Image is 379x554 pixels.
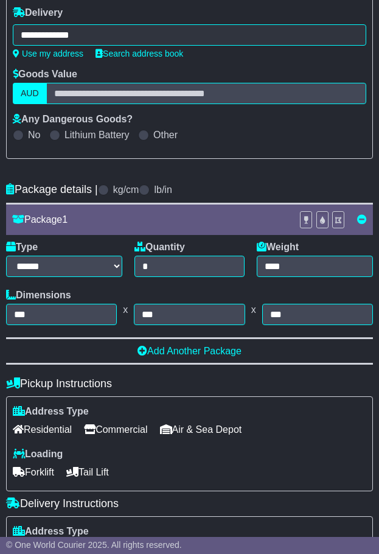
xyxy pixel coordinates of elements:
span: x [245,304,262,315]
label: lb/in [154,184,172,195]
label: Any Dangerous Goods? [13,113,133,125]
span: x [117,304,134,315]
label: kg/cm [113,184,139,195]
h4: Package details | [6,183,98,196]
h4: Pickup Instructions [6,377,373,390]
label: Goods Value [13,68,77,80]
label: No [28,129,40,141]
label: Other [153,129,178,141]
a: Remove this item [357,214,367,225]
label: Quantity [134,241,185,253]
label: Delivery [13,7,63,18]
label: Address Type [13,525,89,537]
span: Air & Sea Depot [160,420,242,439]
label: Address Type [13,405,89,417]
span: Commercial [84,420,147,439]
label: AUD [13,83,47,104]
h4: Delivery Instructions [6,497,373,510]
label: Lithium Battery [64,129,130,141]
label: Loading [13,448,63,460]
label: Type [6,241,38,253]
span: 1 [62,214,68,225]
span: Tail Lift [66,463,109,482]
div: Package [6,214,293,225]
label: Weight [257,241,299,253]
span: Residential [13,420,72,439]
span: © One World Courier 2025. All rights reserved. [6,540,182,550]
a: Search address book [96,49,183,58]
span: Forklift [13,463,54,482]
label: Dimensions [6,289,71,301]
a: Add Another Package [137,346,242,356]
a: Use my address [13,49,83,58]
